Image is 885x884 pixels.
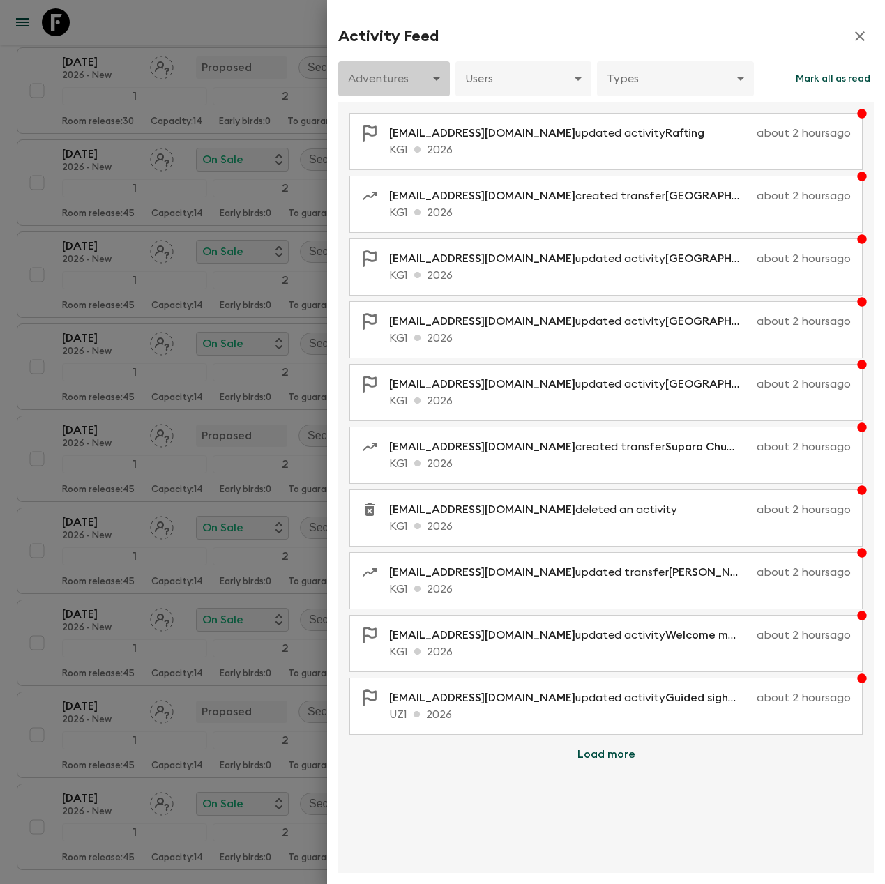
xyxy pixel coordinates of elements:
[389,376,751,393] p: updated activity
[389,439,751,455] p: created transfer
[757,188,851,204] p: about 2 hours ago
[389,581,851,597] p: KG1 2026
[665,128,704,139] span: Rafting
[389,567,575,578] span: [EMAIL_ADDRESS][DOMAIN_NAME]
[389,627,751,643] p: updated activity
[389,393,851,409] p: KG1 2026
[389,128,575,139] span: [EMAIL_ADDRESS][DOMAIN_NAME]
[389,504,575,515] span: [EMAIL_ADDRESS][DOMAIN_NAME]
[757,564,851,581] p: about 2 hours ago
[389,379,575,390] span: [EMAIL_ADDRESS][DOMAIN_NAME]
[561,740,652,768] button: Load more
[389,330,851,346] p: KG1 2026
[389,316,575,327] span: [EMAIL_ADDRESS][DOMAIN_NAME]
[757,313,851,330] p: about 2 hours ago
[389,689,751,706] p: updated activity
[665,379,782,390] span: [GEOGRAPHIC_DATA]
[389,253,575,264] span: [EMAIL_ADDRESS][DOMAIN_NAME]
[389,204,851,221] p: KG1 2026
[597,59,754,98] div: Types
[389,564,751,581] p: updated transfer
[389,643,851,660] p: KG1 2026
[389,313,751,330] p: updated activity
[389,501,688,518] p: deleted an activity
[757,627,851,643] p: about 2 hours ago
[389,518,851,535] p: KG1 2026
[757,376,851,393] p: about 2 hours ago
[757,250,851,267] p: about 2 hours ago
[455,59,591,98] div: Users
[338,27,439,45] h2: Activity Feed
[757,439,851,455] p: about 2 hours ago
[338,59,450,98] div: Adventures
[389,455,851,472] p: KG1 2026
[389,441,575,452] span: [EMAIL_ADDRESS][DOMAIN_NAME]
[665,253,782,264] span: [GEOGRAPHIC_DATA]
[389,188,751,204] p: created transfer
[389,142,851,158] p: KG1 2026
[694,501,851,518] p: about 2 hours ago
[389,630,575,641] span: [EMAIL_ADDRESS][DOMAIN_NAME]
[389,267,851,284] p: KG1 2026
[389,190,575,201] span: [EMAIL_ADDRESS][DOMAIN_NAME]
[389,706,851,723] p: UZ1 2026
[389,692,575,703] span: [EMAIL_ADDRESS][DOMAIN_NAME]
[665,316,782,327] span: [GEOGRAPHIC_DATA]
[389,125,716,142] p: updated activity
[389,250,751,267] p: updated activity
[757,689,851,706] p: about 2 hours ago
[665,630,764,641] span: Welcome meeting
[792,61,874,96] button: Mark all as read
[721,125,851,142] p: about 2 hours ago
